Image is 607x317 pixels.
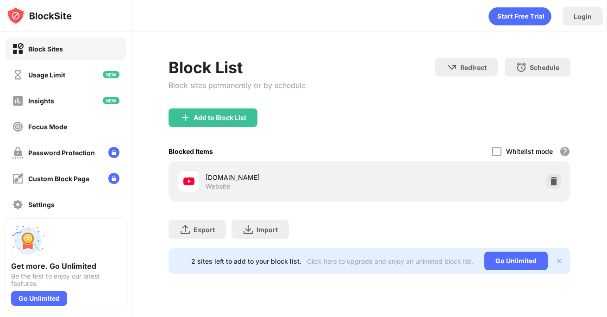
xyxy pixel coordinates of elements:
div: 2 sites left to add to your block list. [191,257,301,265]
img: customize-block-page-off.svg [12,173,24,184]
div: Custom Block Page [28,175,89,183]
img: insights-off.svg [12,95,24,107]
div: Click here to upgrade and enjoy an unlimited block list. [307,257,473,265]
div: Website [206,182,230,190]
div: Insights [28,97,54,105]
div: Blocked Items [169,147,213,155]
img: new-icon.svg [103,71,119,78]
img: settings-off.svg [12,199,24,210]
div: Schedule [530,63,559,71]
div: animation [488,7,551,25]
img: x-button.svg [556,257,563,265]
div: Block sites permanently or by schedule [169,81,306,90]
div: [DOMAIN_NAME] [206,172,369,182]
img: logo-blocksite.svg [6,6,72,25]
div: Whitelist mode [506,147,553,155]
div: Usage Limit [28,71,65,79]
div: Go Unlimited [484,252,548,270]
div: Settings [28,201,55,209]
div: Login [574,13,592,20]
div: Focus Mode [28,123,67,131]
div: Block List [169,58,306,77]
img: favicons [183,176,194,187]
div: Add to Block List [194,114,246,121]
img: time-usage-off.svg [12,69,24,81]
img: lock-menu.svg [108,173,119,184]
div: Get more. Go Unlimited [11,261,120,271]
div: Import [257,226,278,234]
div: Redirect [460,63,487,71]
img: new-icon.svg [103,97,119,104]
div: Go Unlimited [11,291,67,306]
img: block-on.svg [12,43,24,55]
div: Password Protection [28,149,95,157]
div: Export [194,226,215,234]
img: push-unlimited.svg [11,224,44,258]
img: lock-menu.svg [108,147,119,158]
img: focus-off.svg [12,121,24,133]
img: password-protection-off.svg [12,147,24,158]
div: Block Sites [28,45,63,53]
div: Be the first to enjoy our latest features [11,273,120,287]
